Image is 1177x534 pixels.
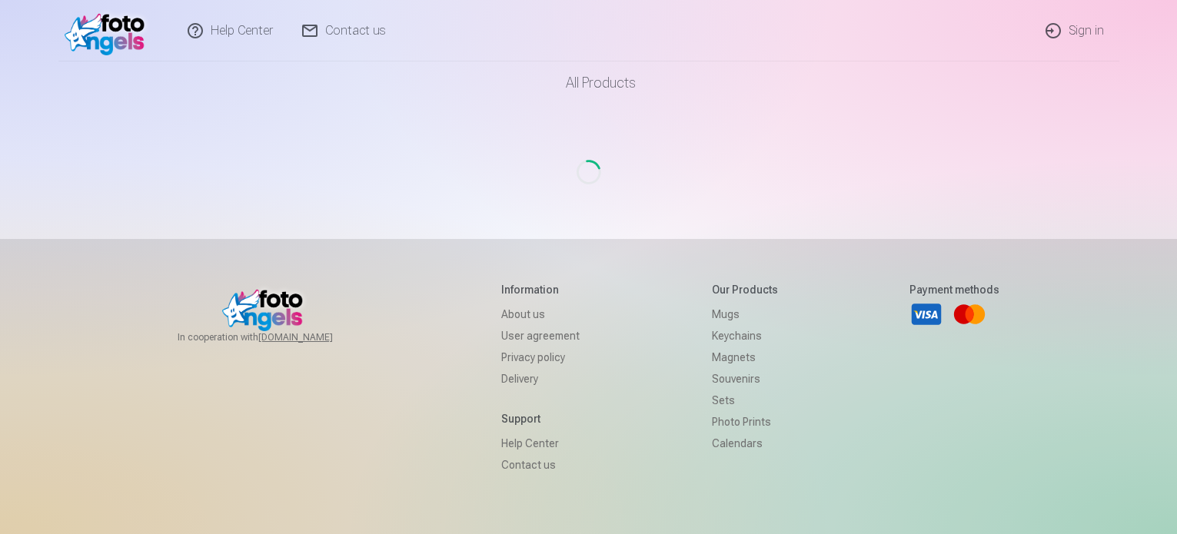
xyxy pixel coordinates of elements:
span: In cooperation with [178,331,370,343]
a: [DOMAIN_NAME] [258,331,370,343]
a: Visa [909,297,943,331]
a: Calendars [712,433,778,454]
h5: Payment methods [909,282,999,297]
a: Mugs [712,303,778,325]
a: Privacy policy [501,347,580,368]
a: Mastercard [953,297,986,331]
a: All products [523,61,654,104]
a: Help Center [501,433,580,454]
img: /fa2 [65,6,153,55]
h5: Support [501,411,580,426]
a: Souvenirs [712,368,778,390]
h5: Our products [712,282,778,297]
a: Delivery [501,368,580,390]
a: User agreement [501,325,580,347]
h5: Information [501,282,580,297]
a: Contact us [501,454,580,476]
a: Keychains [712,325,778,347]
a: Magnets [712,347,778,368]
a: Photo prints [712,411,778,433]
a: Sets [712,390,778,411]
a: About us [501,303,580,325]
